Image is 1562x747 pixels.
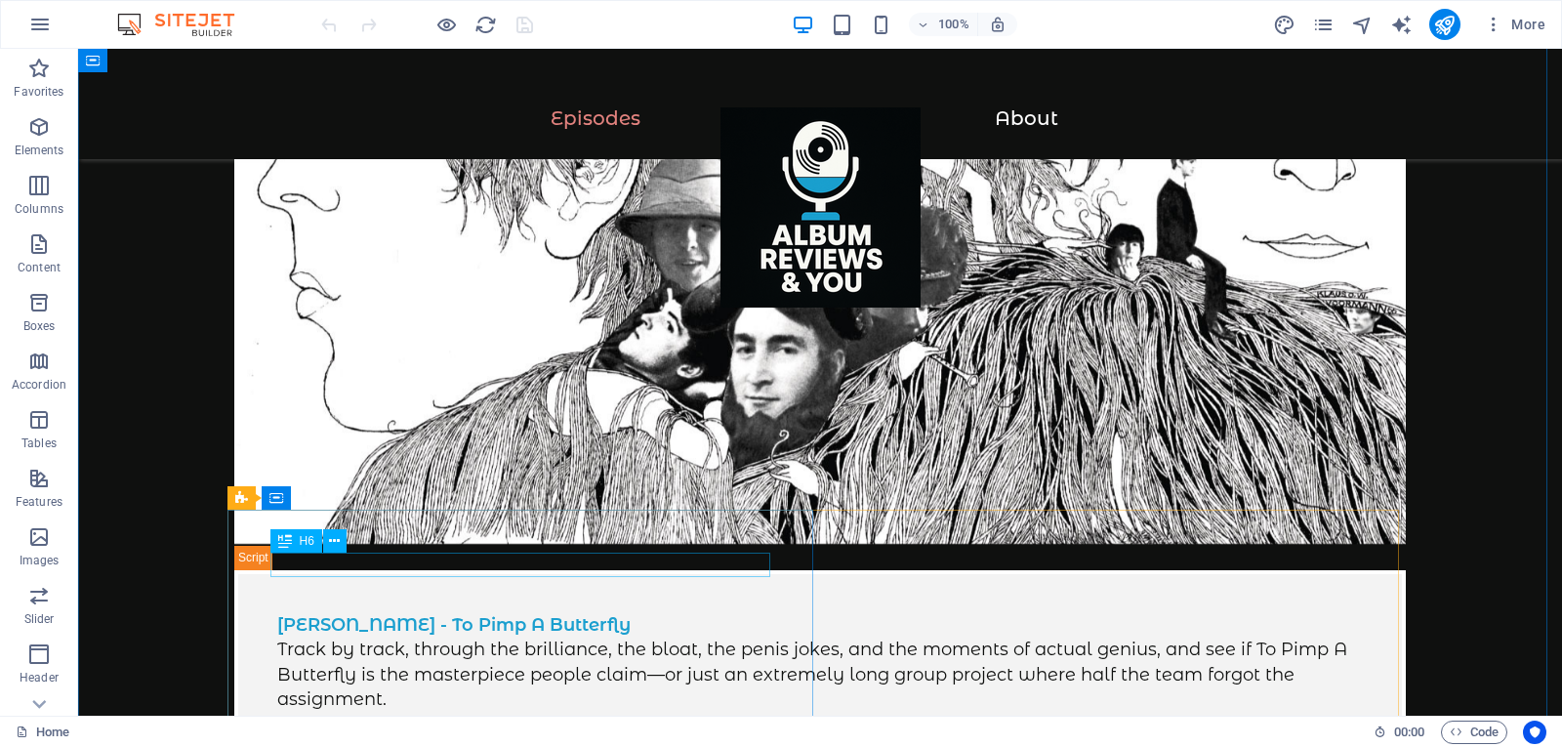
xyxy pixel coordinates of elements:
span: 00 00 [1394,721,1424,744]
p: Features [16,494,62,510]
i: Navigator [1351,14,1374,36]
img: Editor Logo [112,13,259,36]
span: : [1408,725,1411,739]
button: navigator [1351,13,1375,36]
p: Header [20,670,59,685]
i: Reload page [474,14,497,36]
p: Images [20,553,60,568]
i: Publish [1433,14,1456,36]
span: H6 [300,535,314,547]
button: publish [1429,9,1460,40]
button: Click here to leave preview mode and continue editing [434,13,458,36]
h6: Session time [1374,721,1425,744]
p: Slider [24,611,55,627]
button: reload [473,13,497,36]
p: Favorites [14,84,63,100]
p: Accordion [12,377,66,393]
p: Content [18,260,61,275]
i: Pages (Ctrl+Alt+S) [1312,14,1335,36]
i: On resize automatically adjust zoom level to fit chosen device. [989,16,1007,33]
p: Boxes [23,318,56,334]
button: Code [1441,721,1507,744]
a: Click to cancel selection. Double-click to open Pages [16,721,69,744]
button: 100% [909,13,978,36]
p: Tables [21,436,57,451]
button: text_generator [1390,13,1414,36]
i: AI Writer [1390,14,1413,36]
button: Usercentrics [1523,721,1546,744]
button: design [1273,13,1296,36]
iframe: To enrich screen reader interactions, please activate Accessibility in Grammarly extension settings [78,49,1562,716]
button: More [1476,9,1553,40]
p: Elements [15,143,64,158]
span: Code [1450,721,1499,744]
p: Columns [15,201,63,217]
i: Design (Ctrl+Alt+Y) [1273,14,1295,36]
button: pages [1312,13,1336,36]
span: More [1484,15,1545,34]
h6: 100% [938,13,969,36]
